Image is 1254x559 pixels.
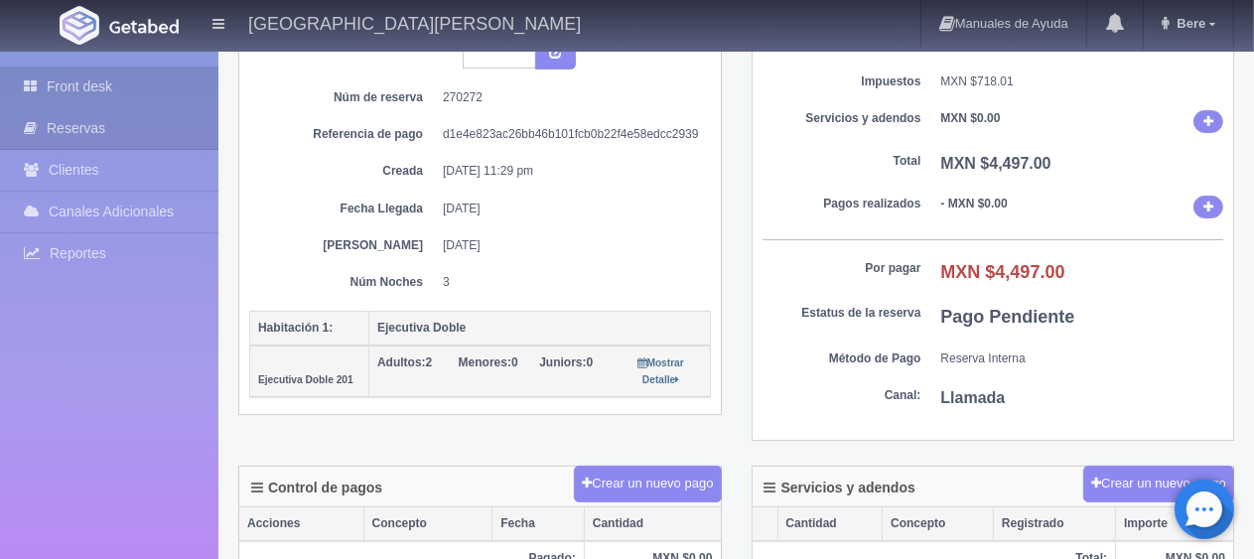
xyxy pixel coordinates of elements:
[239,507,363,541] th: Acciones
[763,73,921,90] dt: Impuestos
[763,305,921,322] dt: Estatus de la reserva
[574,466,721,502] button: Crear un nuevo pago
[60,6,99,45] img: Getabed
[763,387,921,404] dt: Canal:
[443,201,696,217] dd: [DATE]
[264,89,423,106] dt: Núm de reserva
[763,153,921,170] dt: Total
[1116,507,1233,541] th: Importe
[777,507,883,541] th: Cantidad
[763,196,921,212] dt: Pagos realizados
[251,481,382,495] h4: Control de pagos
[443,237,696,254] dd: [DATE]
[264,201,423,217] dt: Fecha Llegada
[638,355,684,386] a: Mostrar Detalle
[443,89,696,106] dd: 270272
[363,507,492,541] th: Concepto
[941,262,1065,282] b: MXN $4,497.00
[883,507,994,541] th: Concepto
[941,155,1051,172] b: MXN $4,497.00
[941,197,1008,210] b: - MXN $0.00
[377,355,432,369] span: 2
[258,321,333,335] b: Habitación 1:
[443,126,696,143] dd: d1e4e823ac26bb46b101fcb0b22f4e58edcc2939
[264,237,423,254] dt: [PERSON_NAME]
[584,507,720,541] th: Cantidad
[459,355,511,369] strong: Menores:
[459,355,518,369] span: 0
[941,111,1001,125] b: MXN $0.00
[443,274,696,291] dd: 3
[539,355,586,369] strong: Juniors:
[258,374,353,385] small: Ejecutiva Doble 201
[492,507,585,541] th: Fecha
[443,163,696,180] dd: [DATE] 11:29 pm
[763,350,921,367] dt: Método de Pago
[763,260,921,277] dt: Por pagar
[763,110,921,127] dt: Servicios y adendos
[1172,16,1205,31] span: Bere
[539,355,593,369] span: 0
[941,307,1075,327] b: Pago Pendiente
[264,126,423,143] dt: Referencia de pago
[377,355,426,369] strong: Adultos:
[765,481,915,495] h4: Servicios y adendos
[1083,466,1234,502] button: Crear un nuevo cargo
[941,350,1224,367] dd: Reserva Interna
[941,73,1224,90] dd: MXN $718.01
[264,163,423,180] dt: Creada
[248,10,581,35] h4: [GEOGRAPHIC_DATA][PERSON_NAME]
[109,19,179,34] img: Getabed
[638,357,684,385] small: Mostrar Detalle
[264,274,423,291] dt: Núm Noches
[993,507,1115,541] th: Registrado
[941,389,1006,406] b: Llamada
[369,311,711,346] th: Ejecutiva Doble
